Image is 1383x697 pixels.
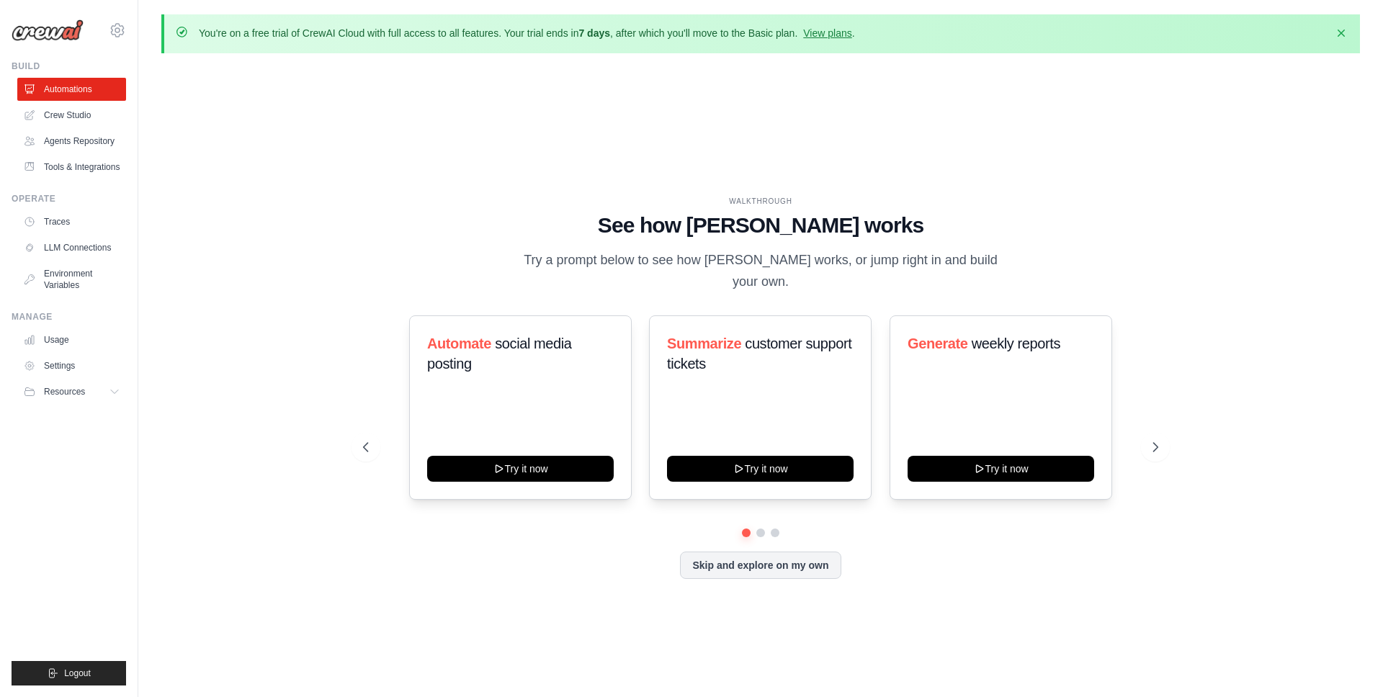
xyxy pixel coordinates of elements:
[12,193,126,204] div: Operate
[427,456,614,482] button: Try it now
[971,336,1060,351] span: weekly reports
[363,196,1158,207] div: WALKTHROUGH
[12,661,126,685] button: Logout
[199,26,855,40] p: You're on a free trial of CrewAI Cloud with full access to all features. Your trial ends in , aft...
[17,78,126,101] a: Automations
[667,336,741,351] span: Summarize
[17,328,126,351] a: Usage
[17,236,126,259] a: LLM Connections
[908,456,1094,482] button: Try it now
[12,311,126,323] div: Manage
[17,210,126,233] a: Traces
[17,354,126,377] a: Settings
[12,19,84,41] img: Logo
[803,27,851,39] a: View plans
[64,667,91,679] span: Logout
[908,336,968,351] span: Generate
[680,552,841,579] button: Skip and explore on my own
[578,27,610,39] strong: 7 days
[427,336,491,351] span: Automate
[17,156,126,179] a: Tools & Integrations
[17,130,126,153] a: Agents Repository
[427,336,572,372] span: social media posting
[12,60,126,72] div: Build
[363,212,1158,238] h1: See how [PERSON_NAME] works
[17,262,126,297] a: Environment Variables
[17,380,126,403] button: Resources
[44,386,85,397] span: Resources
[667,456,854,482] button: Try it now
[519,250,1003,292] p: Try a prompt below to see how [PERSON_NAME] works, or jump right in and build your own.
[667,336,851,372] span: customer support tickets
[17,104,126,127] a: Crew Studio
